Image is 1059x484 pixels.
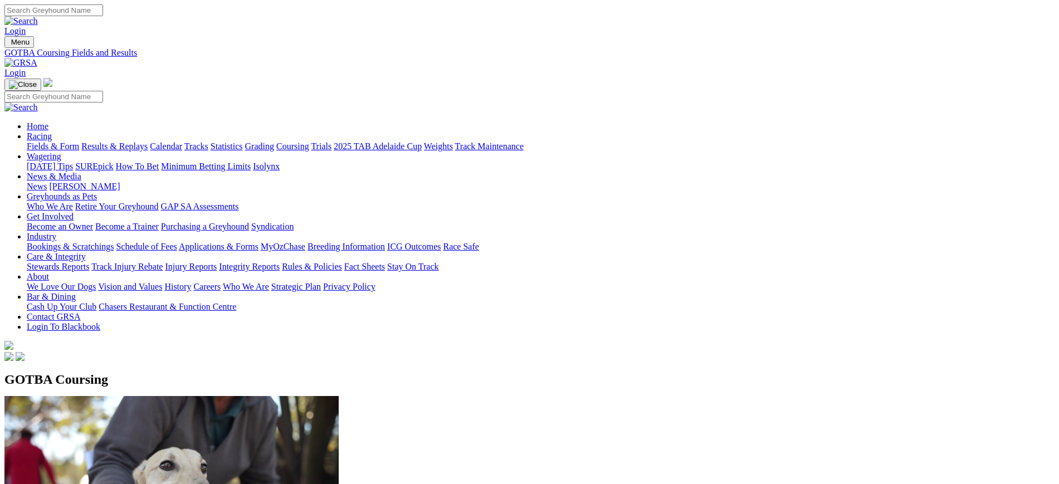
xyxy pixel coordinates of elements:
[4,341,13,350] img: logo-grsa-white.png
[75,202,159,211] a: Retire Your Greyhound
[98,282,162,291] a: Vision and Values
[91,262,163,271] a: Track Injury Rebate
[387,242,441,251] a: ICG Outcomes
[251,222,294,231] a: Syndication
[455,141,524,151] a: Track Maintenance
[4,352,13,361] img: facebook.svg
[271,282,321,291] a: Strategic Plan
[43,78,52,87] img: logo-grsa-white.png
[4,36,34,48] button: Toggle navigation
[4,48,1055,58] a: GOTBA Coursing Fields and Results
[334,141,422,151] a: 2025 TAB Adelaide Cup
[27,212,74,221] a: Get Involved
[9,80,37,89] img: Close
[99,302,236,311] a: Chasers Restaurant & Function Centre
[27,162,73,171] a: [DATE] Tips
[27,222,93,231] a: Become an Owner
[4,102,38,113] img: Search
[323,282,375,291] a: Privacy Policy
[81,141,148,151] a: Results & Replays
[276,141,309,151] a: Coursing
[165,262,217,271] a: Injury Reports
[27,262,1055,272] div: Care & Integrity
[27,242,114,251] a: Bookings & Scratchings
[4,16,38,26] img: Search
[27,202,1055,212] div: Greyhounds as Pets
[116,162,159,171] a: How To Bet
[116,242,177,251] a: Schedule of Fees
[27,162,1055,172] div: Wagering
[223,282,269,291] a: Who We Are
[150,141,182,151] a: Calendar
[11,38,30,46] span: Menu
[245,141,274,151] a: Grading
[27,222,1055,232] div: Get Involved
[49,182,120,191] a: [PERSON_NAME]
[219,262,280,271] a: Integrity Reports
[4,372,108,387] span: GOTBA Coursing
[193,282,221,291] a: Careers
[27,131,52,141] a: Racing
[27,182,1055,192] div: News & Media
[184,141,208,151] a: Tracks
[27,312,80,321] a: Contact GRSA
[27,172,81,181] a: News & Media
[27,232,56,241] a: Industry
[75,162,113,171] a: SUREpick
[282,262,342,271] a: Rules & Policies
[27,282,1055,292] div: About
[253,162,280,171] a: Isolynx
[27,141,1055,151] div: Racing
[27,282,96,291] a: We Love Our Dogs
[164,282,191,291] a: History
[443,242,479,251] a: Race Safe
[311,141,331,151] a: Trials
[27,182,47,191] a: News
[4,26,26,36] a: Login
[161,162,251,171] a: Minimum Betting Limits
[27,202,73,211] a: Who We Are
[27,151,61,161] a: Wagering
[27,242,1055,252] div: Industry
[4,68,26,77] a: Login
[4,58,37,68] img: GRSA
[16,352,25,361] img: twitter.svg
[27,141,79,151] a: Fields & Form
[161,222,249,231] a: Purchasing a Greyhound
[27,121,48,131] a: Home
[261,242,305,251] a: MyOzChase
[161,202,239,211] a: GAP SA Assessments
[27,302,1055,312] div: Bar & Dining
[27,302,96,311] a: Cash Up Your Club
[179,242,258,251] a: Applications & Forms
[27,292,76,301] a: Bar & Dining
[4,79,41,91] button: Toggle navigation
[95,222,159,231] a: Become a Trainer
[344,262,385,271] a: Fact Sheets
[4,91,103,102] input: Search
[387,262,438,271] a: Stay On Track
[424,141,453,151] a: Weights
[308,242,385,251] a: Breeding Information
[27,262,89,271] a: Stewards Reports
[27,192,97,201] a: Greyhounds as Pets
[211,141,243,151] a: Statistics
[27,252,86,261] a: Care & Integrity
[27,272,49,281] a: About
[4,4,103,16] input: Search
[27,322,100,331] a: Login To Blackbook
